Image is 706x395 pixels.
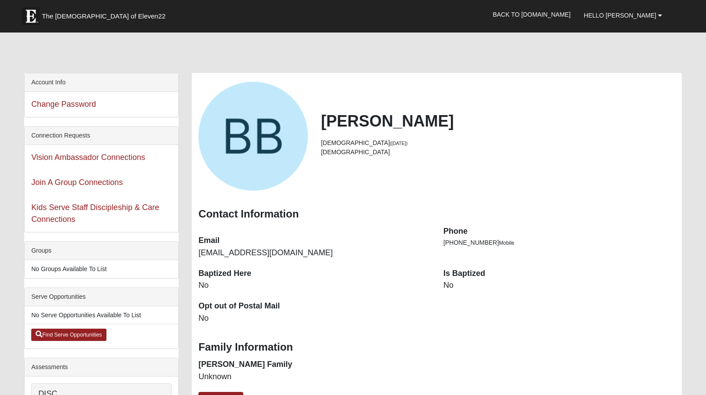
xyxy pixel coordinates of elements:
[31,153,145,162] a: Vision Ambassador Connections
[25,260,178,278] li: No Groups Available To List
[486,4,577,25] a: Back to [DOMAIN_NAME]
[443,268,675,279] dt: Is Baptized
[31,329,106,341] a: Find Serve Opportunities
[443,280,675,291] dd: No
[198,359,430,370] dt: [PERSON_NAME] Family
[577,4,669,26] a: Hello [PERSON_NAME]
[22,7,40,25] img: Eleven22 logo
[198,341,675,354] h3: Family Information
[198,371,430,383] dd: Unknown
[25,288,178,306] div: Serve Opportunities
[443,238,675,247] li: [PHONE_NUMBER]
[321,148,675,157] li: [DEMOGRAPHIC_DATA]
[198,235,430,246] dt: Email
[198,82,307,191] a: View Fullsize Photo
[321,112,675,130] h2: [PERSON_NAME]
[18,3,194,25] a: The [DEMOGRAPHIC_DATA] of Eleven22
[584,12,656,19] span: Hello [PERSON_NAME]
[31,100,96,109] a: Change Password
[198,280,430,291] dd: No
[321,138,675,148] li: [DEMOGRAPHIC_DATA]
[198,301,430,312] dt: Opt out of Postal Mail
[25,73,178,92] div: Account Info
[25,242,178,260] div: Groups
[25,358,178,377] div: Assessments
[198,313,430,324] dd: No
[198,268,430,279] dt: Baptized Here
[198,247,430,259] dd: [EMAIL_ADDRESS][DOMAIN_NAME]
[42,12,165,21] span: The [DEMOGRAPHIC_DATA] of Eleven22
[443,226,675,237] dt: Phone
[31,178,123,187] a: Join A Group Connections
[198,208,675,221] h3: Contact Information
[390,141,407,146] small: ([DATE])
[25,306,178,324] li: No Serve Opportunities Available To List
[499,240,514,246] span: Mobile
[25,127,178,145] div: Connection Requests
[31,203,159,224] a: Kids Serve Staff Discipleship & Care Connections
